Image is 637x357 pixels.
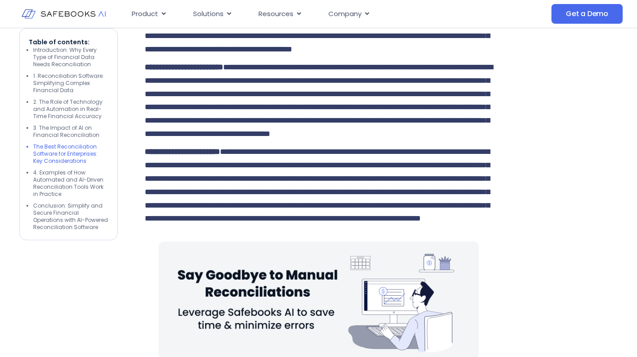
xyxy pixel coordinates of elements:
li: The Best Reconciliation Software for Enterprises: Key Considerations [33,143,108,164]
li: Introduction: Why Every Type of Financial Data Needs Reconciliation [33,46,108,68]
span: Company [328,9,362,19]
div: Menu Toggle [125,5,485,23]
span: Solutions [193,9,224,19]
li: 4. Examples of How Automated and AI-Driven Reconciliation Tools Work in Practice [33,169,108,197]
nav: Menu [125,5,485,23]
li: 1. Reconciliation Software: Simplifying Complex Financial Data [33,72,108,93]
span: Product [132,9,158,19]
span: Resources [258,9,293,19]
li: 3. The Impact of AI on Financial Reconciliation [33,124,108,138]
p: Table of contents: [29,37,108,46]
a: Get a Demo [551,4,623,24]
li: Conclusion: Simplify and Secure Financial Operations with AI-Powered Reconciliation Software [33,202,108,230]
span: Get a Demo [566,9,608,18]
li: 2. The Role of Technology and Automation in Real-Time Financial Accuracy [33,98,108,119]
